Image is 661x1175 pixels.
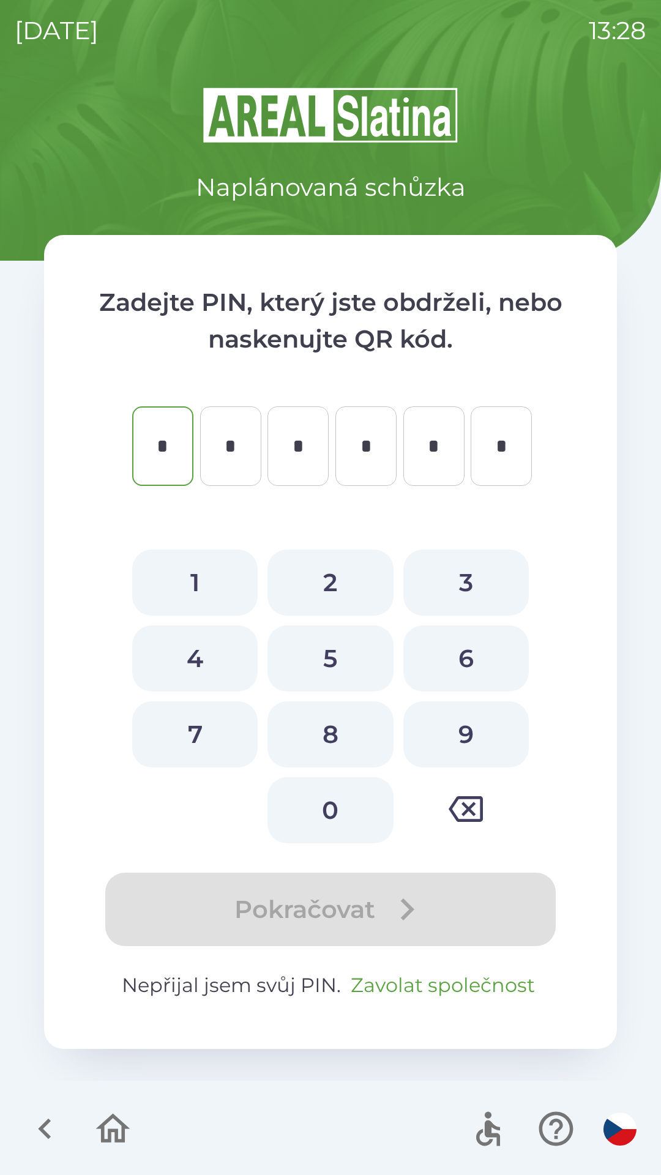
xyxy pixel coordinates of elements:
[132,701,258,767] button: 7
[15,12,99,49] p: [DATE]
[589,12,646,49] p: 13:28
[346,971,540,1000] button: Zavolat společnost
[132,550,258,616] button: 1
[267,777,393,843] button: 0
[132,625,258,692] button: 4
[93,284,568,357] p: Zadejte PIN, který jste obdrželi, nebo naskenujte QR kód.
[196,169,466,206] p: Naplánovaná schůzka
[44,86,617,144] img: Logo
[403,701,529,767] button: 9
[93,971,568,1000] p: Nepřijal jsem svůj PIN.
[403,625,529,692] button: 6
[267,701,393,767] button: 8
[403,550,529,616] button: 3
[267,550,393,616] button: 2
[267,625,393,692] button: 5
[603,1113,637,1146] img: cs flag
